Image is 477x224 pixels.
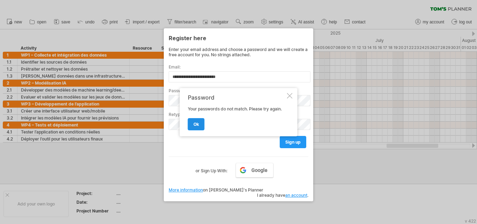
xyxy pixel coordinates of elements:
[257,193,308,198] span: I already have .
[188,94,286,130] div: Your passwords do not match. Please try again.
[280,136,306,148] a: sign up
[236,163,273,178] a: Google
[251,167,267,173] span: Google
[169,31,308,44] div: Register here
[285,193,307,198] a: an account
[169,187,263,193] span: on [PERSON_NAME]'s Planner
[169,64,308,70] label: Email:
[193,122,199,127] span: ok
[169,112,308,117] label: Retype password:
[196,163,227,175] label: or Sign Up With:
[188,94,286,101] div: Password
[188,118,205,130] a: ok
[285,139,301,145] span: sign up
[169,88,308,93] label: Password:
[169,47,308,57] div: Enter your email address and choose a password and we will create a free account for you. No stri...
[169,187,203,193] a: More information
